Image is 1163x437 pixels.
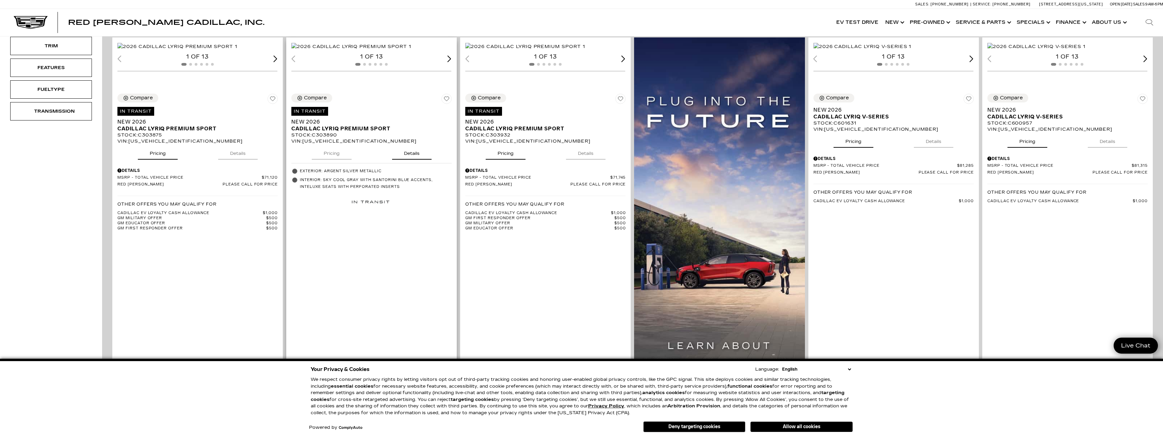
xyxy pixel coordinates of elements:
[1039,2,1103,6] a: [STREET_ADDRESS][US_STATE]
[291,107,328,116] span: In Transit
[465,216,626,221] a: GM First Responder Offer $500
[117,221,278,226] a: GM Educator Offer $500
[813,113,969,120] span: Cadillac LYRIQ V-Series
[465,211,611,216] span: Cadillac EV Loyalty Cash Allowance
[34,42,68,50] div: Trim
[1143,55,1147,62] div: Next slide
[263,211,278,216] span: $1,000
[300,168,452,175] span: Exterior: Argent Silver Metallic
[273,55,277,62] div: Next slide
[813,189,912,195] p: Other Offers You May Qualify For
[959,199,974,204] span: $1,000
[465,182,626,187] a: Red [PERSON_NAME] Please call for price
[813,107,969,113] span: New 2026
[1000,95,1023,101] div: Compare
[614,221,626,226] span: $500
[117,138,278,144] div: VIN: [US_VEHICLE_IDENTIFICATION_NUMBER]
[465,175,626,180] a: MSRP - Total Vehicle Price $71,745
[813,199,974,204] a: Cadillac EV Loyalty Cash Allowance $1,000
[826,95,849,101] div: Compare
[952,9,1013,36] a: Service & Parts
[117,226,278,231] a: GM First Responder Offer $500
[588,403,624,409] u: Privacy Policy
[750,422,853,432] button: Allow all cookies
[614,216,626,221] span: $500
[1133,199,1148,204] span: $1,000
[266,216,278,221] span: $500
[465,138,626,144] div: VIN: [US_VEHICLE_IDENTIFICATION_NUMBER]
[262,175,278,180] span: $71,120
[566,145,605,160] button: details tab
[117,167,278,174] div: Pricing Details - New 2026 Cadillac LYRIQ Premium Sport
[915,2,930,6] span: Sales:
[615,94,626,107] button: Save Vehicle
[311,365,370,374] span: Your Privacy & Cookies
[392,145,432,160] button: details tab
[441,94,452,107] button: Save Vehicle
[987,43,1147,50] div: 1 / 2
[291,132,452,138] div: Stock : C303890
[987,53,1147,61] div: 1 of 13
[465,132,626,138] div: Stock : C303932
[117,216,266,221] span: GM Military Offer
[465,211,626,216] a: Cadillac EV Loyalty Cash Allowance $1,000
[117,182,278,187] a: Red [PERSON_NAME] Please call for price
[987,170,1093,175] span: Red [PERSON_NAME]
[465,175,610,180] span: MSRP - Total Vehicle Price
[1137,94,1148,107] button: Save Vehicle
[291,138,452,144] div: VIN: [US_VEHICLE_IDENTIFICATION_NUMBER]
[331,384,373,389] strong: essential cookies
[266,226,278,231] span: $500
[465,43,625,50] div: 1 / 2
[218,145,258,160] button: details tab
[117,94,158,102] button: Compare Vehicle
[973,2,991,6] span: Service:
[311,376,853,416] p: We respect consumer privacy rights by letting visitors opt out of third-party tracking cookies an...
[727,384,772,389] strong: functional cookies
[642,390,685,395] strong: analytics cookies
[1132,163,1148,168] span: $81,315
[987,43,1085,50] img: 2026 Cadillac LYRIQ V-Series 1
[117,221,266,226] span: GM Educator Offer
[813,107,974,120] a: New 2026Cadillac LYRIQ V-Series
[813,120,974,126] div: Stock : C601631
[1114,338,1158,354] a: Live Chat
[117,182,223,187] span: Red [PERSON_NAME]
[987,199,1133,204] span: Cadillac EV Loyalty Cash Allowance
[919,170,974,175] span: Please call for price
[465,182,570,187] span: Red [PERSON_NAME]
[1145,2,1163,6] span: 9 AM-6 PM
[223,182,278,187] span: Please call for price
[465,226,626,231] a: GM Educator Offer $500
[915,2,970,6] a: Sales: [PHONE_NUMBER]
[465,226,614,231] span: GM Educator Offer
[448,55,452,62] div: Next slide
[465,94,506,102] button: Compare Vehicle
[117,132,278,138] div: Stock : C303875
[266,221,278,226] span: $500
[465,216,614,221] span: GM First Responder Offer
[969,55,973,62] div: Next slide
[465,221,614,226] span: GM Military Offer
[451,397,494,402] strong: targeting cookies
[813,43,911,50] img: 2026 Cadillac LYRIQ V-Series 1
[117,125,273,132] span: Cadillac LYRIQ Premium Sport
[611,211,626,216] span: $1,000
[117,216,278,221] a: GM Military Offer $500
[117,107,154,116] span: In Transit
[813,170,919,175] span: Red [PERSON_NAME]
[970,2,1032,6] a: Service: [PHONE_NUMBER]
[1110,2,1132,6] span: Open [DATE]
[1007,133,1047,148] button: pricing tab
[312,145,352,160] button: pricing tab
[339,426,362,430] a: ComplyAuto
[68,19,264,26] a: Red [PERSON_NAME] Cadillac, Inc.
[478,95,501,101] div: Compare
[813,53,973,61] div: 1 of 13
[68,18,264,27] span: Red [PERSON_NAME] Cadillac, Inc.
[1118,342,1154,350] span: Live Chat
[291,43,451,50] div: 1 / 2
[813,156,974,162] div: Pricing Details - New 2026 Cadillac LYRIQ V-Series
[813,126,974,132] div: VIN: [US_VEHICLE_IDENTIFICATION_NUMBER]
[291,43,411,50] img: 2026 Cadillac LYRIQ Premium Sport 1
